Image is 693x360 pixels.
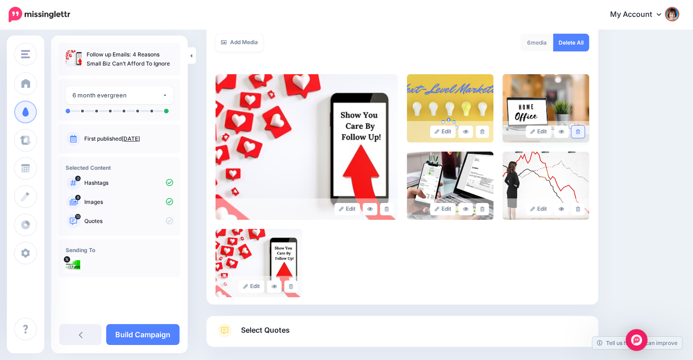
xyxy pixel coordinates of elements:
img: 9456d2175f51e3d54ec82c862d92e515_large.jpg [407,152,493,220]
a: Select Quotes [216,323,589,347]
a: Edit [334,203,360,215]
h4: Selected Content [66,164,173,171]
a: Add Media [216,34,263,51]
img: 538467b39d50a026154187db54e9b389_large.jpg [503,74,589,142]
span: 0 [75,176,81,181]
h4: Sending To [66,247,173,254]
p: First published [84,135,173,143]
a: Delete All [553,34,589,51]
span: Select Quotes [241,324,290,336]
img: a8645bb19a9a0636bbd43767101cf06d_large.jpg [216,74,398,220]
div: 6 month evergreen [72,90,162,101]
img: feb5f1c2bdbe52346c39041609124654_large.jpg [407,74,493,142]
img: e9ebfdeb61de3c0c808d2f3ad504a277_large.jpg [503,152,589,220]
p: Hashtags [84,179,173,187]
p: Quotes [84,217,173,225]
p: Follow up Emails: 4 Reasons Small Biz Can’t Afford To Ignore [87,50,173,68]
img: menu.png [21,50,30,58]
img: a8645bb19a9a0636bbd43767101cf06d_thumb.jpg [66,50,82,66]
a: Edit [430,203,456,215]
a: Tell us how we can improve [592,337,682,349]
a: [DATE] [122,135,140,142]
span: 6 [527,39,531,46]
span: 13 [75,214,81,219]
a: Edit [239,280,265,293]
img: Missinglettr [9,7,70,22]
a: Edit [526,126,552,138]
div: media [520,34,554,51]
button: 6 month evergreen [66,86,173,104]
img: XSPZE6w9-66473.jpg [66,258,80,273]
p: Images [84,198,173,206]
span: 6 [75,195,81,200]
a: My Account [601,4,679,26]
img: 2bd7035c28d1c9924e56c541d9bd876e_large.jpg [216,229,302,297]
a: Edit [526,203,552,215]
div: Open Intercom Messenger [626,329,647,351]
a: Edit [430,126,456,138]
